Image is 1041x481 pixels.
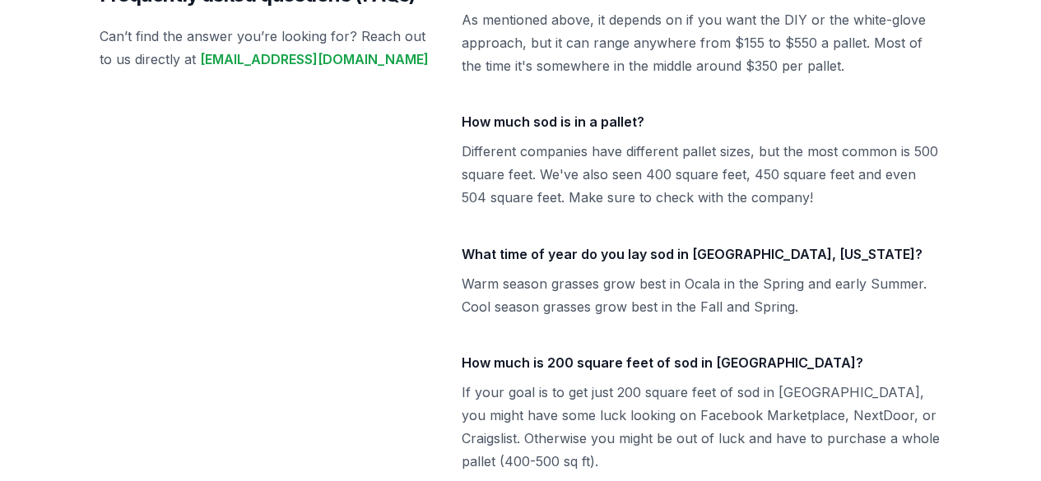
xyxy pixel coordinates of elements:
[462,140,942,209] p: Different companies have different pallet sizes, but the most common is 500 square feet. We've al...
[462,242,942,265] h3: What time of year do you lay sod in [GEOGRAPHIC_DATA], [US_STATE]?
[200,51,429,67] a: [EMAIL_ADDRESS][DOMAIN_NAME]
[462,110,942,133] h3: How much sod is in a pallet?
[462,271,942,317] p: Warm season grasses grow best in Ocala in the Spring and early Summer. Cool season grasses grow b...
[100,25,435,71] p: Can’t find the answer you’re looking for? Reach out to us directly at
[462,380,942,472] p: If your goal is to get just 200 square feet of sod in [GEOGRAPHIC_DATA], you might have some luck...
[462,8,942,77] p: As mentioned above, it depends on if you want the DIY or the white-glove approach, but it can ran...
[462,350,942,373] h3: How much is 200 square feet of sod in [GEOGRAPHIC_DATA]?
